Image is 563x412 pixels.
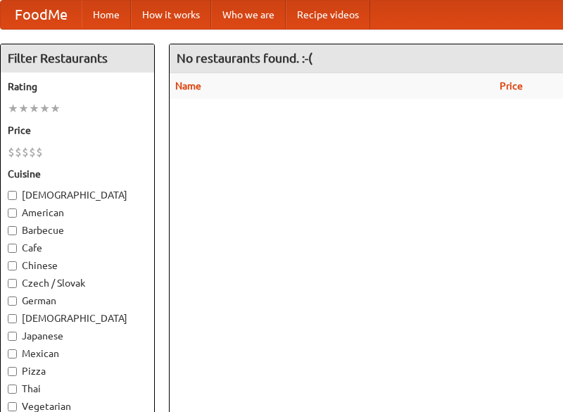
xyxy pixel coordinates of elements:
li: ★ [18,101,29,116]
a: Price [500,80,523,92]
h5: Rating [8,80,147,94]
label: Thai [8,382,147,396]
li: $ [36,144,43,160]
li: ★ [50,101,61,116]
a: Home [82,1,131,29]
a: Name [175,80,201,92]
li: $ [15,144,22,160]
input: Cafe [8,244,17,253]
h5: Cuisine [8,167,147,181]
input: Chinese [8,261,17,270]
input: American [8,208,17,218]
label: Chinese [8,258,147,273]
label: American [8,206,147,220]
input: [DEMOGRAPHIC_DATA] [8,314,17,323]
label: Japanese [8,329,147,343]
label: Czech / Slovak [8,276,147,290]
input: [DEMOGRAPHIC_DATA] [8,191,17,200]
h4: Filter Restaurants [1,44,154,73]
label: [DEMOGRAPHIC_DATA] [8,311,147,325]
label: Pizza [8,364,147,378]
input: Pizza [8,367,17,376]
li: ★ [29,101,39,116]
label: Cafe [8,241,147,255]
a: Who we are [211,1,286,29]
input: Vegetarian [8,402,17,411]
a: Recipe videos [286,1,370,29]
li: $ [29,144,36,160]
li: $ [22,144,29,160]
a: FoodMe [1,1,82,29]
input: Barbecue [8,226,17,235]
a: How it works [131,1,211,29]
li: ★ [8,101,18,116]
label: [DEMOGRAPHIC_DATA] [8,188,147,202]
input: German [8,296,17,306]
input: Japanese [8,332,17,341]
ng-pluralize: No restaurants found. :-( [177,51,312,65]
li: $ [8,144,15,160]
input: Czech / Slovak [8,279,17,288]
h5: Price [8,123,147,137]
label: Barbecue [8,223,147,237]
li: ★ [39,101,50,116]
label: German [8,294,147,308]
input: Thai [8,385,17,394]
label: Mexican [8,347,147,361]
input: Mexican [8,349,17,358]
